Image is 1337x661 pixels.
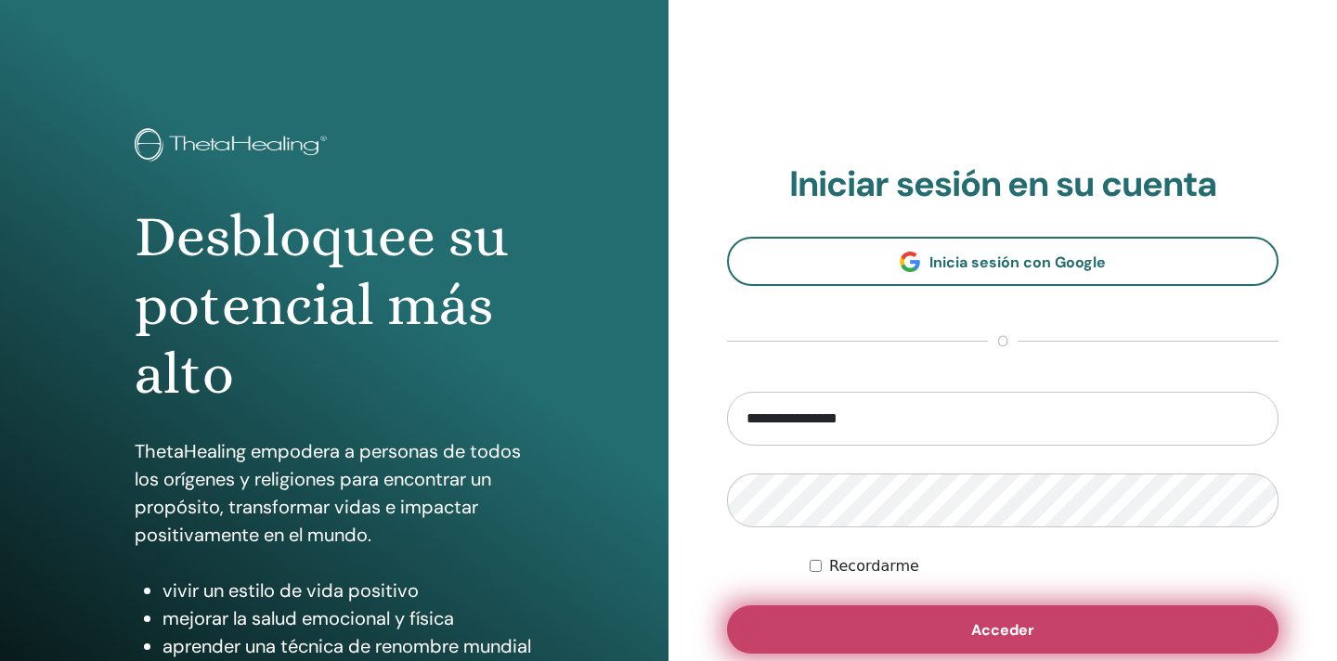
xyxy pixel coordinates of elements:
span: Inicia sesión con Google [929,253,1106,272]
span: Acceder [971,620,1034,640]
li: mejorar la salud emocional y física [162,604,534,632]
h1: Desbloquee su potencial más alto [135,202,534,409]
h2: Iniciar sesión en su cuenta [727,163,1279,206]
li: vivir un estilo de vida positivo [162,577,534,604]
label: Recordarme [829,555,919,577]
p: ThetaHealing empodera a personas de todos los orígenes y religiones para encontrar un propósito, ... [135,437,534,549]
li: aprender una técnica de renombre mundial [162,632,534,660]
div: Mantenerme autenticado indefinidamente o hasta cerrar la sesión manualmente [810,555,1279,577]
button: Acceder [727,605,1279,654]
span: o [988,330,1018,353]
a: Inicia sesión con Google [727,237,1279,286]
